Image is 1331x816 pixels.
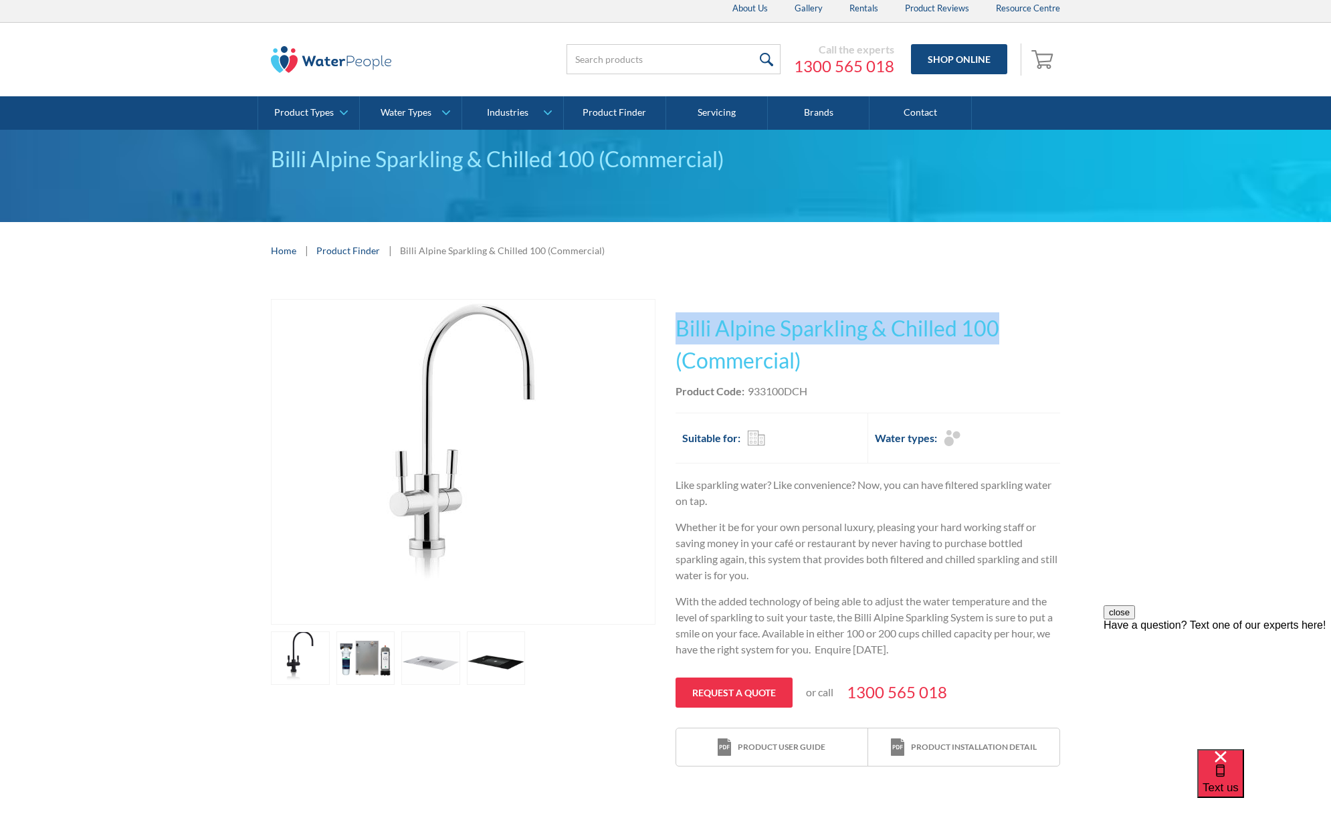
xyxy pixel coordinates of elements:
div: Billi Alpine Sparkling & Chilled 100 (Commercial) [400,243,605,258]
div: | [387,242,393,258]
h2: Water types: [875,430,937,446]
div: Water Types [381,107,431,118]
h2: Suitable for: [682,430,740,446]
div: Industries [487,107,528,118]
div: Call the experts [794,43,894,56]
a: open lightbox [271,631,330,685]
a: open lightbox [401,631,460,685]
div: Billi Alpine Sparkling & Chilled 100 (Commercial) [271,143,1060,175]
img: print icon [718,738,731,756]
p: With the added technology of being able to adjust the water temperature and the level of sparklin... [676,593,1060,657]
a: Home [271,243,296,258]
a: Product Finder [564,96,665,130]
div: Product user guide [738,741,825,753]
img: print icon [891,738,904,756]
div: Product installation detail [911,741,1037,753]
input: Search products [567,44,781,74]
a: Brands [768,96,869,130]
a: Product Finder [316,243,380,258]
iframe: podium webchat widget prompt [1104,605,1331,766]
img: The Water People [271,46,391,73]
img: shopping cart [1031,48,1057,70]
img: Billi Alpine Sparkling & Chilled 100 (Commercial) [301,300,625,624]
a: open lightbox [336,631,395,685]
p: Whether it be for your own personal luxury, pleasing your hard working staff or saving money in y... [676,519,1060,583]
div: | [303,242,310,258]
a: print iconProduct user guide [676,728,867,767]
a: Shop Online [911,44,1007,74]
a: Contact [869,96,971,130]
a: Request a quote [676,678,793,708]
div: 933100DCH [748,383,807,399]
a: Industries [462,96,563,130]
p: Like sparkling water? Like convenience? Now, you can have filtered sparkling water on tap. [676,477,1060,509]
div: Product Types [274,107,334,118]
a: open lightbox [271,299,655,625]
p: or call [806,684,833,700]
a: open lightbox [467,631,526,685]
a: 1300 565 018 [794,56,894,76]
a: Product Types [258,96,359,130]
a: Servicing [666,96,768,130]
h1: Billi Alpine Sparkling & Chilled 100 (Commercial) [676,312,1060,377]
strong: Product Code: [676,385,744,397]
a: 1300 565 018 [847,680,947,704]
a: Water Types [360,96,461,130]
a: Open empty cart [1028,43,1060,76]
iframe: podium webchat widget bubble [1197,749,1331,816]
a: print iconProduct installation detail [868,728,1059,767]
